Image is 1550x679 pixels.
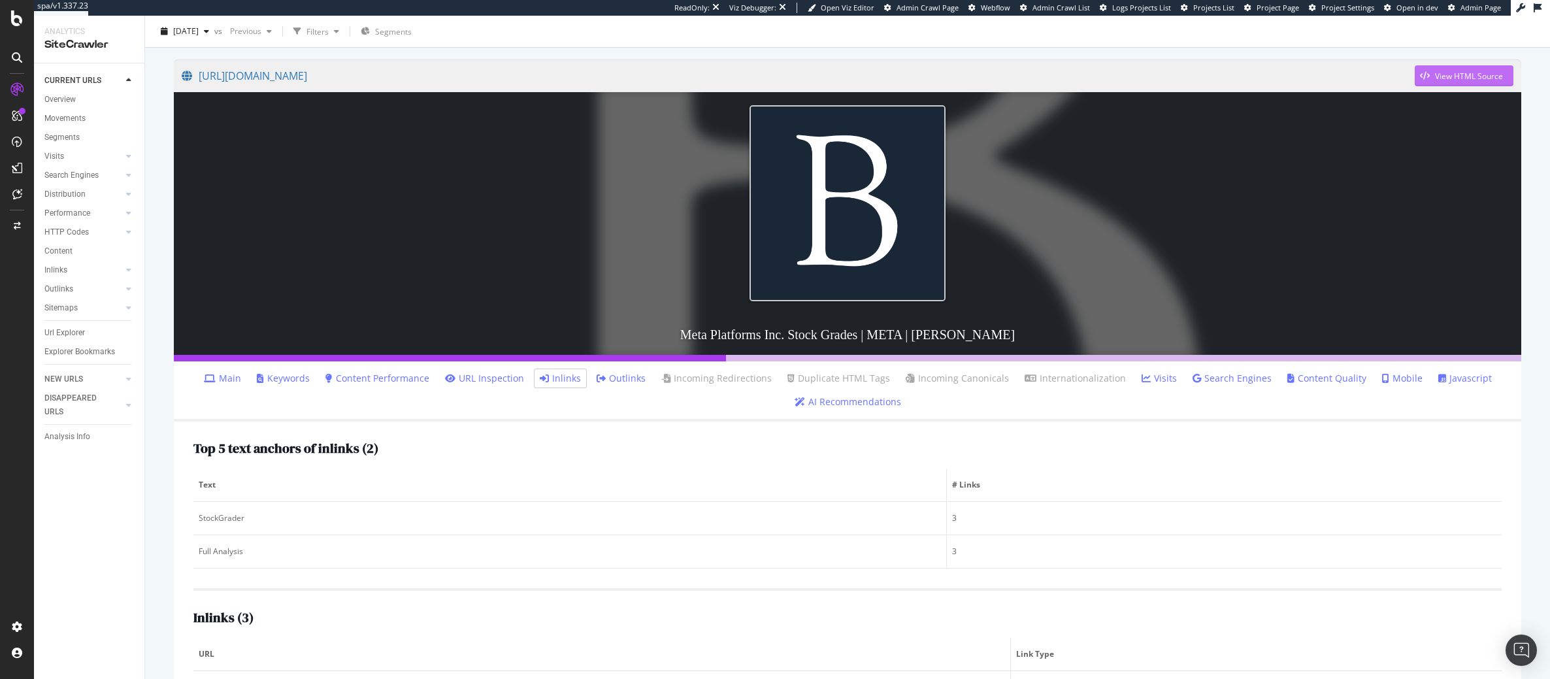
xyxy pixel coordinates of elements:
a: Incoming Redirections [661,372,772,385]
span: Admin Crawl Page [897,3,959,12]
span: Previous [225,25,261,37]
span: Text [199,479,938,491]
img: Meta Platforms Inc. Stock Grades | META | Barron's [750,105,946,301]
a: Javascript [1438,372,1492,385]
button: [DATE] [156,21,214,42]
a: Distribution [44,188,122,201]
div: Outlinks [44,282,73,296]
a: Search Engines [44,169,122,182]
a: URL Inspection [445,372,524,385]
a: [URL][DOMAIN_NAME] [182,59,1415,92]
div: Segments [44,131,80,144]
a: Content Quality [1287,372,1366,385]
a: Incoming Canonicals [906,372,1009,385]
div: Inlinks [44,263,67,277]
span: Open in dev [1396,3,1438,12]
div: Filters [306,25,329,37]
a: Main [204,372,241,385]
div: CURRENT URLS [44,74,101,88]
div: HTTP Codes [44,225,89,239]
a: Mobile [1382,372,1423,385]
a: Logs Projects List [1100,3,1171,13]
div: Analytics [44,26,134,37]
a: Internationalization [1025,372,1126,385]
a: Duplicate HTML Tags [787,372,890,385]
button: Filters [288,21,344,42]
a: Project Page [1244,3,1299,13]
a: Search Engines [1193,372,1272,385]
a: Visits [44,150,122,163]
a: Admin Page [1448,3,1501,13]
div: Search Engines [44,169,99,182]
span: Project Settings [1321,3,1374,12]
a: HTTP Codes [44,225,122,239]
div: Viz Debugger: [729,3,776,13]
a: NEW URLS [44,373,122,386]
span: URL [199,648,1002,660]
div: View HTML Source [1435,71,1503,82]
a: Keywords [257,372,310,385]
a: Performance [44,207,122,220]
span: Project Page [1257,3,1299,12]
a: AI Recommendations [795,395,901,408]
div: Explorer Bookmarks [44,345,115,359]
a: Analysis Info [44,430,135,444]
a: Open in dev [1384,3,1438,13]
a: Segments [44,131,135,144]
a: Webflow [968,3,1010,13]
div: DISAPPEARED URLS [44,391,110,419]
a: Admin Crawl Page [884,3,959,13]
span: Segments [375,26,412,37]
a: Movements [44,112,135,125]
a: CURRENT URLS [44,74,122,88]
div: ReadOnly: [674,3,710,13]
div: Overview [44,93,76,107]
a: Admin Crawl List [1020,3,1090,13]
div: Distribution [44,188,86,201]
a: Project Settings [1309,3,1374,13]
div: Visits [44,150,64,163]
span: vs [214,25,225,37]
span: Open Viz Editor [821,3,874,12]
span: Admin Crawl List [1032,3,1090,12]
div: Open Intercom Messenger [1506,635,1537,666]
span: # Links [952,479,1493,491]
button: Previous [225,21,277,42]
span: Admin Page [1460,3,1501,12]
h2: Top 5 text anchors of inlinks ( 2 ) [193,441,378,455]
div: 3 [952,512,1496,524]
a: Inlinks [540,372,581,385]
button: View HTML Source [1415,65,1513,86]
a: Content [44,244,135,258]
a: Outlinks [44,282,122,296]
a: Inlinks [44,263,122,277]
a: DISAPPEARED URLS [44,391,122,419]
h3: Meta Platforms Inc. Stock Grades | META | [PERSON_NAME] [174,314,1521,355]
a: Visits [1142,372,1177,385]
div: 3 [952,546,1496,557]
a: Sitemaps [44,301,122,315]
a: Outlinks [597,372,646,385]
span: 2025 Jul. 11th [173,25,199,37]
div: NEW URLS [44,373,83,386]
span: Webflow [981,3,1010,12]
div: Content [44,244,73,258]
div: Sitemaps [44,301,78,315]
a: Url Explorer [44,326,135,340]
div: Full Analysis [199,546,941,557]
span: Link Type [1016,648,1493,660]
button: Segments [355,21,417,42]
div: SiteCrawler [44,37,134,52]
a: Content Performance [325,372,429,385]
span: Logs Projects List [1112,3,1171,12]
div: Performance [44,207,90,220]
span: Projects List [1193,3,1234,12]
a: Open Viz Editor [808,3,874,13]
div: Url Explorer [44,326,85,340]
h2: Inlinks ( 3 ) [193,610,254,625]
div: Analysis Info [44,430,90,444]
a: Explorer Bookmarks [44,345,135,359]
a: Projects List [1181,3,1234,13]
div: StockGrader [199,512,941,524]
div: Movements [44,112,86,125]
